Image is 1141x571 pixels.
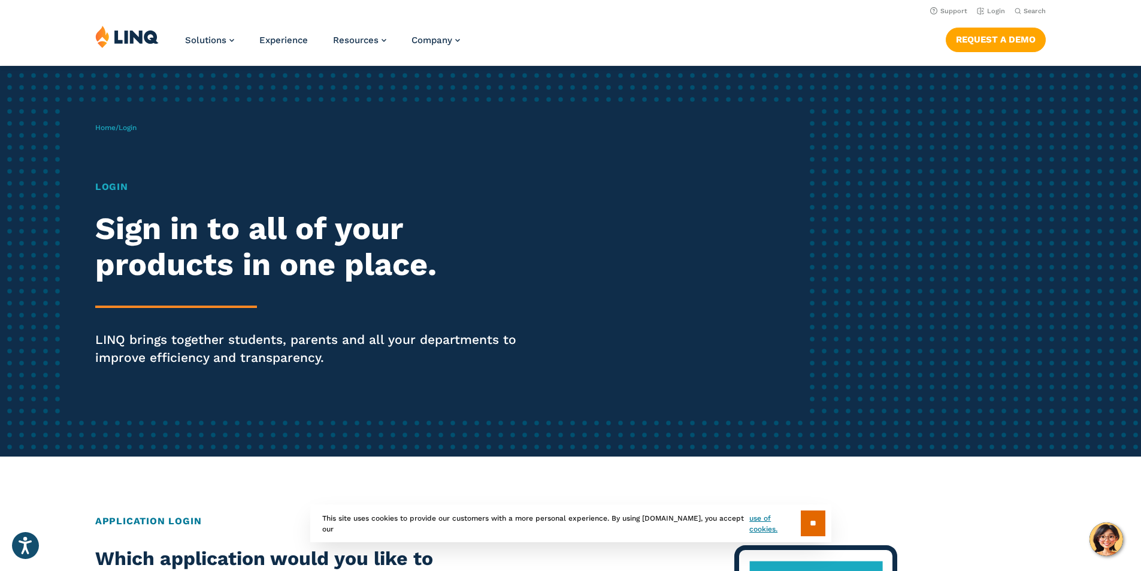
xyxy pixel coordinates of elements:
[977,7,1005,15] a: Login
[95,123,137,132] span: /
[185,35,226,46] span: Solutions
[95,123,116,132] a: Home
[1024,7,1046,15] span: Search
[930,7,967,15] a: Support
[1015,7,1046,16] button: Open Search Bar
[411,35,452,46] span: Company
[95,331,535,367] p: LINQ brings together students, parents and all your departments to improve efficiency and transpa...
[310,504,831,542] div: This site uses cookies to provide our customers with a more personal experience. By using [DOMAIN...
[95,514,1046,528] h2: Application Login
[946,25,1046,52] nav: Button Navigation
[749,513,800,534] a: use of cookies.
[411,35,460,46] a: Company
[95,180,535,194] h1: Login
[333,35,379,46] span: Resources
[95,25,159,48] img: LINQ | K‑12 Software
[95,211,535,283] h2: Sign in to all of your products in one place.
[185,35,234,46] a: Solutions
[333,35,386,46] a: Resources
[119,123,137,132] span: Login
[185,25,460,65] nav: Primary Navigation
[1089,522,1123,556] button: Hello, have a question? Let’s chat.
[259,35,308,46] a: Experience
[946,28,1046,52] a: Request a Demo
